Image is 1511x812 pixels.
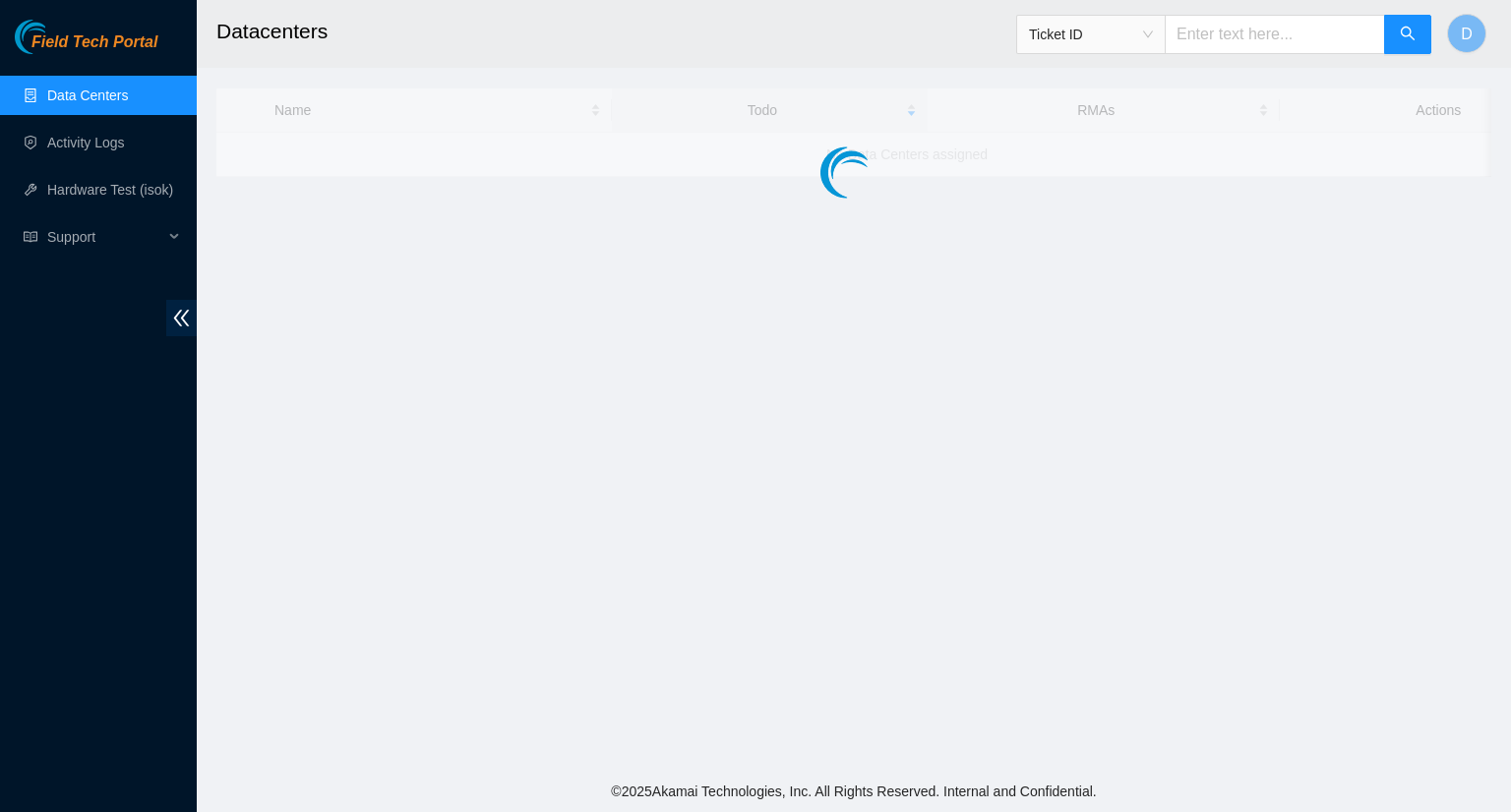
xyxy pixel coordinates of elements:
button: search [1384,15,1431,54]
span: D [1461,22,1473,46]
span: double-left [166,300,197,336]
footer: © 2025 Akamai Technologies, Inc. All Rights Reserved. Internal and Confidential. [197,771,1511,812]
span: read [24,230,37,244]
a: Data Centers [47,87,128,103]
a: Hardware Test (isok) [47,182,173,198]
input: Enter text here... [1165,15,1385,54]
span: Support [47,217,163,257]
img: Akamai Technologies [15,20,99,54]
a: Activity Logs [47,135,125,150]
a: Akamai TechnologiesField Tech Portal [15,35,157,61]
span: search [1400,26,1416,44]
button: D [1447,14,1486,53]
span: Ticket ID [1029,20,1153,49]
span: Field Tech Portal [31,33,157,52]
